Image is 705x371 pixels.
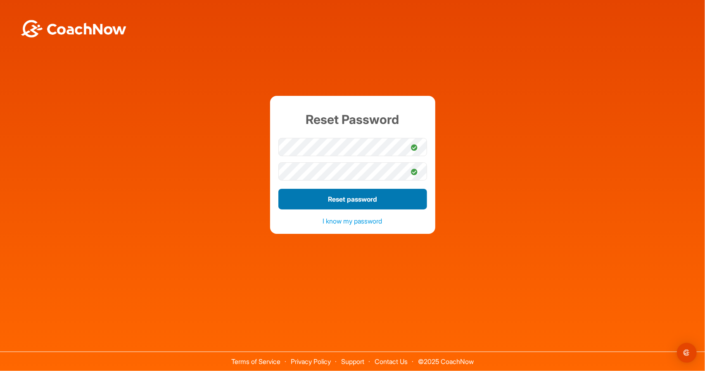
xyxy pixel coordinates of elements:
[278,189,427,209] button: Reset password
[341,357,364,366] a: Support
[323,217,382,225] a: I know my password
[291,357,331,366] a: Privacy Policy
[278,104,427,135] h1: Reset Password
[677,343,697,363] div: Open Intercom Messenger
[414,352,478,365] span: © 2025 CoachNow
[375,357,408,366] a: Contact Us
[20,20,127,38] img: BwLJSsUCoWCh5upNqxVrqldRgqLPVwmV24tXu5FoVAoFEpwwqQ3VIfuoInZCoVCoTD4vwADAC3ZFMkVEQFDAAAAAElFTkSuQmCC
[231,357,280,366] a: Terms of Service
